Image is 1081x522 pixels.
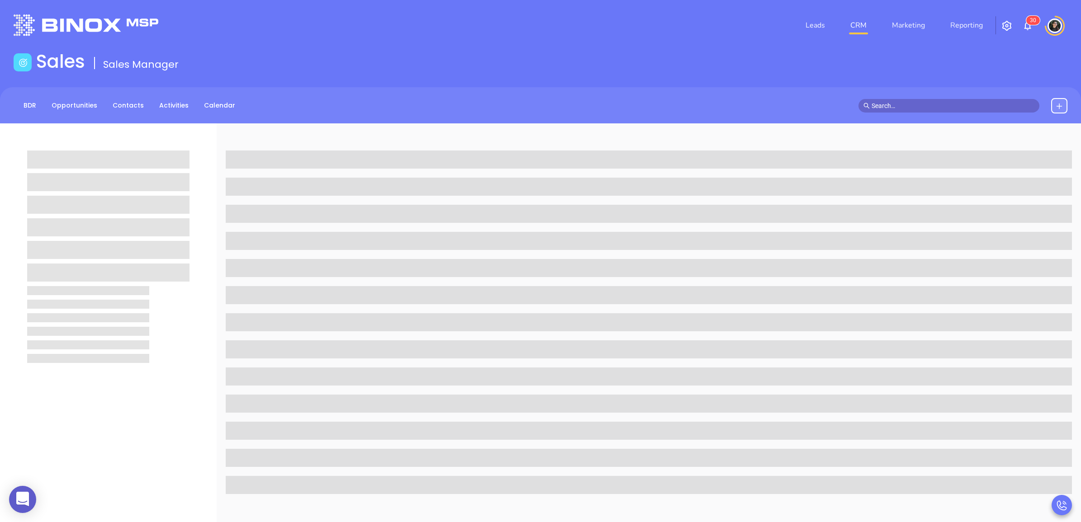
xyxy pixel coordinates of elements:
h1: Sales [36,51,85,72]
a: Reporting [947,16,986,34]
span: search [863,103,870,109]
span: 0 [1033,17,1036,24]
a: Marketing [888,16,929,34]
input: Search… [872,101,1034,111]
a: CRM [847,16,870,34]
img: iconNotification [1022,20,1033,31]
a: Activities [154,98,194,113]
a: Contacts [107,98,149,113]
img: logo [14,14,158,36]
img: iconSetting [1001,20,1012,31]
span: 3 [1030,17,1033,24]
a: Leads [802,16,829,34]
sup: 30 [1026,16,1040,25]
img: user [1048,19,1062,33]
a: BDR [18,98,42,113]
a: Calendar [199,98,241,113]
span: Sales Manager [103,57,179,71]
a: Opportunities [46,98,103,113]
